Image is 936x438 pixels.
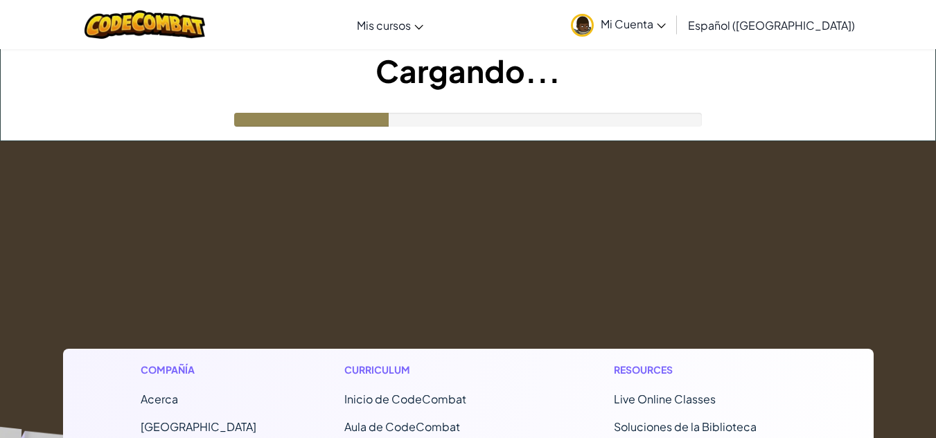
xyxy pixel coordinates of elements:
[601,17,666,31] span: Mi Cuenta
[681,6,862,44] a: Español ([GEOGRAPHIC_DATA])
[571,14,594,37] img: avatar
[357,18,411,33] span: Mis cursos
[614,363,796,377] h1: Resources
[1,49,935,92] h1: Cargando...
[141,363,256,377] h1: Compañía
[141,419,256,434] a: [GEOGRAPHIC_DATA]
[350,6,430,44] a: Mis cursos
[614,392,716,406] a: Live Online Classes
[564,3,673,46] a: Mi Cuenta
[85,10,206,39] img: CodeCombat logo
[141,392,178,406] a: Acerca
[614,419,757,434] a: Soluciones de la Biblioteca
[344,419,460,434] a: Aula de CodeCombat
[344,392,466,406] span: Inicio de CodeCombat
[344,363,527,377] h1: Curriculum
[688,18,855,33] span: Español ([GEOGRAPHIC_DATA])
